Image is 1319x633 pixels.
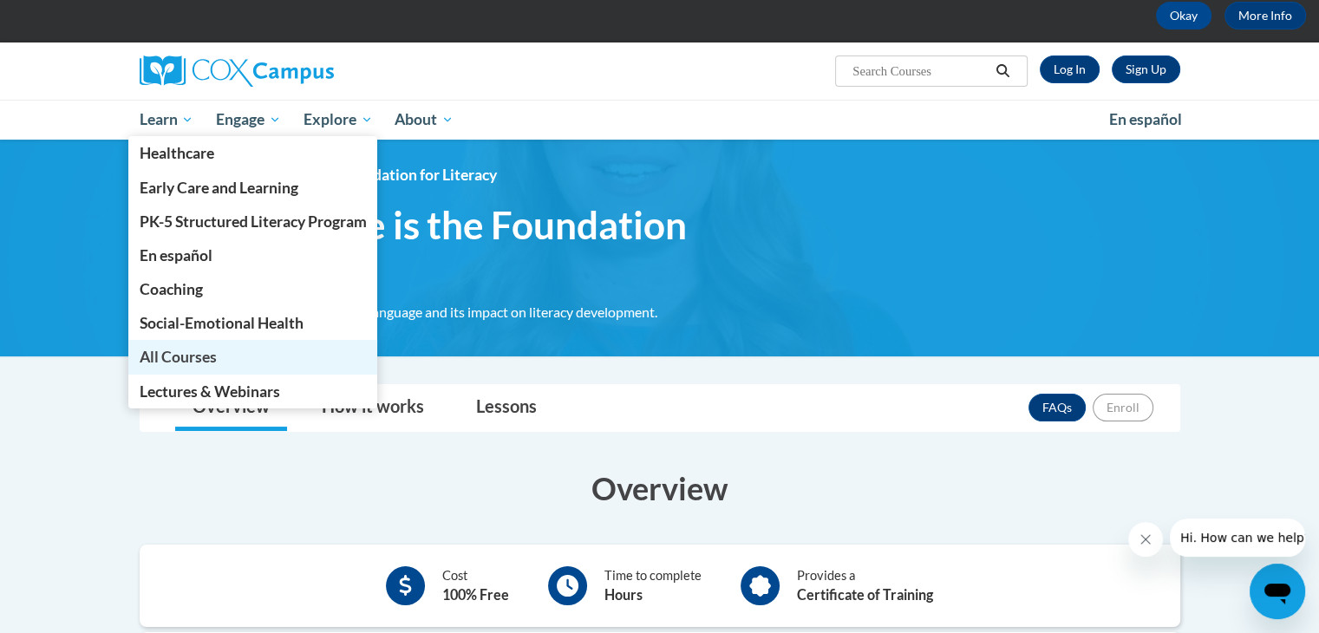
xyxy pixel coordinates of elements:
[114,100,1206,140] div: Main menu
[1109,110,1182,128] span: En español
[216,109,281,130] span: Engage
[292,100,384,140] a: Explore
[851,61,989,82] input: Search Courses
[128,375,378,408] a: Lectures & Webinars
[139,179,297,197] span: Early Care and Learning
[128,205,378,238] a: PK-5 Structured Literacy Program
[459,385,554,431] a: Lessons
[139,144,213,162] span: Healthcare
[1128,522,1163,557] iframe: Close message
[304,109,373,130] span: Explore
[200,166,497,184] span: Oral Language is the Foundation for Literacy
[128,100,206,140] a: Learn
[395,109,454,130] span: About
[139,314,303,332] span: Social-Emotional Health
[140,55,469,87] a: Cox Campus
[128,272,378,306] a: Coaching
[140,303,738,322] div: In this lesson, you will learn about oral language and its impact on literacy development.
[1098,101,1193,138] a: En español
[128,340,378,374] a: All Courses
[139,212,366,231] span: PK-5 Structured Literacy Program
[128,171,378,205] a: Early Care and Learning
[604,566,702,605] div: Time to complete
[604,586,643,603] b: Hours
[383,100,465,140] a: About
[1112,55,1180,83] a: Register
[1093,394,1153,421] button: Enroll
[128,136,378,170] a: Healthcare
[139,382,279,401] span: Lectures & Webinars
[128,306,378,340] a: Social-Emotional Health
[10,12,140,26] span: Hi. How can we help?
[1156,2,1211,29] button: Okay
[797,566,933,605] div: Provides a
[989,61,1015,82] button: Search
[139,246,212,264] span: En español
[1028,394,1086,421] a: FAQs
[128,238,378,272] a: En español
[140,467,1180,510] h3: Overview
[797,586,933,603] b: Certificate of Training
[140,55,334,87] img: Cox Campus
[1224,2,1306,29] a: More Info
[140,202,738,294] span: Oral Language is the Foundation for Literacy
[139,280,202,298] span: Coaching
[1250,564,1305,619] iframe: Button to launch messaging window
[442,566,509,605] div: Cost
[139,109,193,130] span: Learn
[139,348,216,366] span: All Courses
[442,586,509,603] b: 100% Free
[1040,55,1100,83] a: Log In
[1170,519,1305,557] iframe: Message from company
[205,100,292,140] a: Engage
